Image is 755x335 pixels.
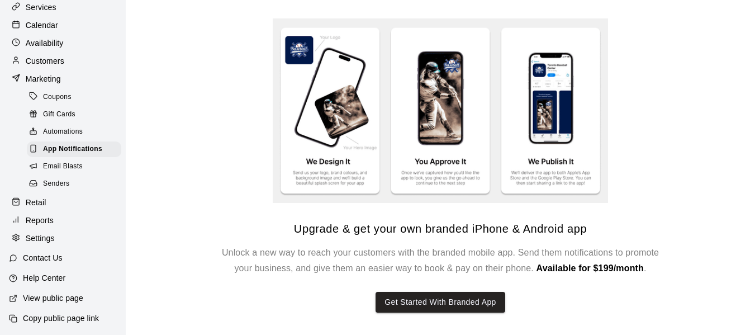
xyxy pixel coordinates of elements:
a: Marketing [9,70,117,87]
p: Settings [26,233,55,244]
a: Gift Cards [27,106,126,123]
p: Retail [26,197,46,208]
a: App Notifications [27,141,126,158]
span: Gift Cards [43,109,75,120]
h5: Upgrade & get your own branded iPhone & Android app [294,221,587,237]
div: Email Blasts [27,159,121,174]
div: App Notifications [27,141,121,157]
p: Reports [26,215,54,226]
p: Calendar [26,20,58,31]
a: Customers [9,53,117,69]
p: Copy public page link [23,313,99,324]
a: Availability [9,35,117,51]
a: Coupons [27,88,126,106]
span: Email Blasts [43,161,83,172]
a: Senders [27,176,126,193]
p: Customers [26,55,64,67]
span: Senders [43,178,70,190]
a: Reports [9,212,117,229]
img: Branded app [273,18,608,204]
div: Gift Cards [27,107,121,122]
div: Automations [27,124,121,140]
button: Get Started With Branded App [376,292,505,313]
p: Contact Us [23,252,63,263]
div: Senders [27,176,121,192]
h6: Unlock a new way to reach your customers with the branded mobile app. Send them notifications to ... [217,245,664,276]
a: Calendar [9,17,117,34]
a: Get Started With Branded App [376,276,505,313]
span: Automations [43,126,83,138]
p: View public page [23,292,83,304]
a: Email Blasts [27,158,126,176]
span: App Notifications [43,144,102,155]
p: Marketing [26,73,61,84]
div: Coupons [27,89,121,105]
span: Coupons [43,92,72,103]
p: Help Center [23,272,65,284]
p: Availability [26,37,64,49]
a: Retail [9,194,117,211]
a: Settings [9,230,117,247]
a: Automations [27,124,126,141]
span: Available for $199/month [536,263,644,273]
p: Services [26,2,56,13]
